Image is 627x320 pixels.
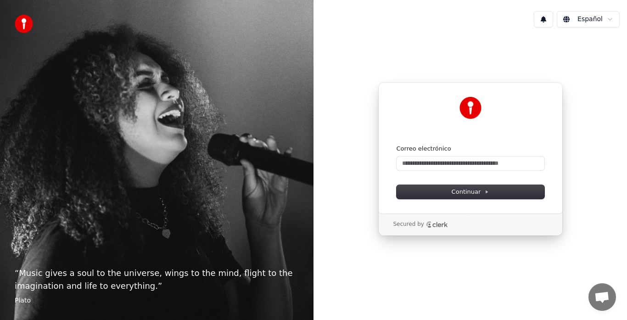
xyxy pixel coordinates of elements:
[15,15,33,33] img: youka
[426,221,448,228] a: Clerk logo
[15,296,299,305] footer: Plato
[397,145,451,153] label: Correo electrónico
[459,97,481,119] img: Youka
[588,283,616,311] div: Chat abierto
[15,267,299,292] p: “ Music gives a soul to the universe, wings to the mind, flight to the imagination and life to ev...
[397,185,544,199] button: Continuar
[452,188,489,196] span: Continuar
[393,221,424,228] p: Secured by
